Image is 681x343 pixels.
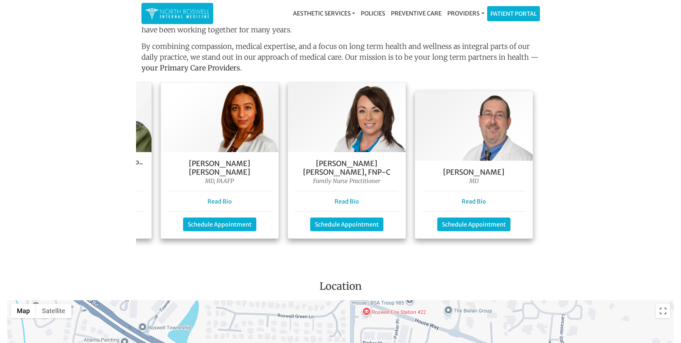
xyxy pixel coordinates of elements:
[462,198,486,205] a: Read Bio
[36,304,71,318] button: Show satellite imagery
[656,304,670,318] button: Toggle fullscreen view
[183,218,256,231] a: Schedule Appointment
[141,41,540,76] p: By combining compassion, medical expertise, and a focus on long term health and wellness as integ...
[11,304,36,318] button: Show street map
[141,63,240,72] strong: your Primary Care Providers
[422,168,526,177] h5: [PERSON_NAME]
[335,198,359,205] a: Read Bio
[313,177,380,184] i: Family Nurse Practitioner
[488,6,540,21] a: Patient Portal
[388,6,444,20] a: Preventive Care
[295,159,398,177] h5: [PERSON_NAME] [PERSON_NAME], FNP-C
[168,159,271,177] h5: [PERSON_NAME] [PERSON_NAME]
[207,198,232,205] a: Read Bio
[415,91,533,161] img: Dr. George Kanes
[310,218,383,231] a: Schedule Appointment
[469,177,479,184] i: MD
[437,218,510,231] a: Schedule Appointment
[145,6,210,20] img: North Roswell Internal Medicine
[290,6,358,20] a: Aesthetic Services
[5,280,676,296] h3: Location
[358,6,388,20] a: Policies
[444,6,487,20] a: Providers
[161,82,279,152] img: Dr. Farah Mubarak Ali MD, FAAFP
[288,82,406,152] img: Keela Weeks Leger, FNP-C
[205,177,234,184] i: MD, FAAFP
